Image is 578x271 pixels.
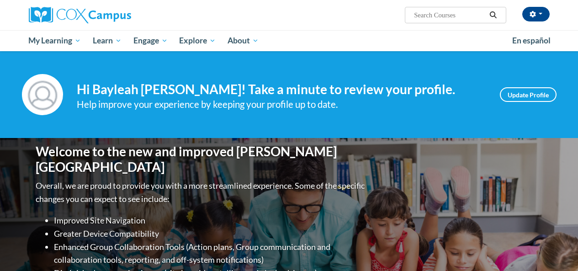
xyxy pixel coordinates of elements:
[87,30,127,51] a: Learn
[133,35,168,46] span: Engage
[512,36,551,45] span: En español
[486,10,500,21] button: Search
[54,227,367,240] li: Greater Device Compatibility
[54,240,367,267] li: Enhanced Group Collaboration Tools (Action plans, Group communication and collaboration tools, re...
[77,97,486,112] div: Help improve your experience by keeping your profile up to date.
[413,10,486,21] input: Search Courses
[54,214,367,227] li: Improved Site Navigation
[77,82,486,97] h4: Hi Bayleah [PERSON_NAME]! Take a minute to review your profile.
[179,35,216,46] span: Explore
[522,7,550,21] button: Account Settings
[28,35,81,46] span: My Learning
[22,74,63,115] img: Profile Image
[173,30,222,51] a: Explore
[222,30,265,51] a: About
[127,30,174,51] a: Engage
[29,7,131,23] img: Cox Campus
[93,35,122,46] span: Learn
[29,7,193,23] a: Cox Campus
[506,31,557,50] a: En español
[36,179,367,206] p: Overall, we are proud to provide you with a more streamlined experience. Some of the specific cha...
[541,234,571,264] iframe: Button to launch messaging window
[23,30,87,51] a: My Learning
[22,30,557,51] div: Main menu
[500,87,557,102] a: Update Profile
[36,144,367,175] h1: Welcome to the new and improved [PERSON_NAME][GEOGRAPHIC_DATA]
[228,35,259,46] span: About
